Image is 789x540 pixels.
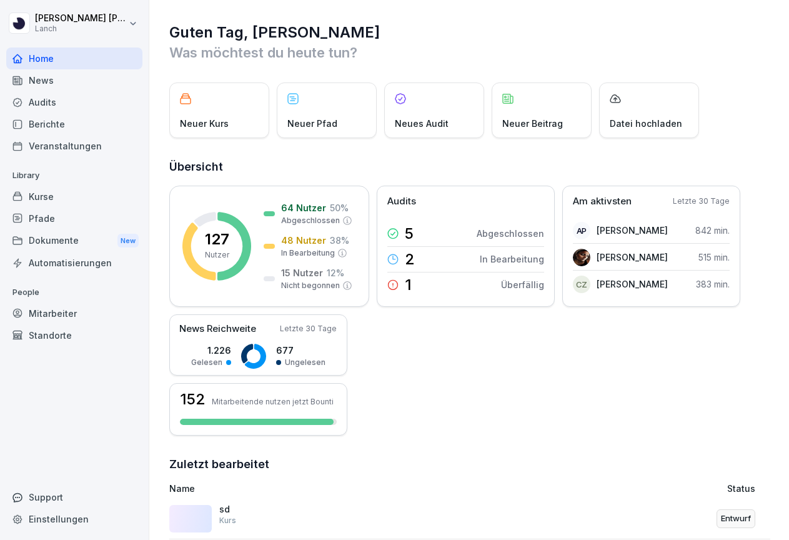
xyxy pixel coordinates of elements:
p: Was möchtest du heute tun? [169,42,770,62]
p: Gelesen [191,357,222,368]
p: 5 [405,226,414,241]
a: sdKursEntwurf [169,499,770,539]
div: Dokumente [6,229,142,252]
a: Kurse [6,186,142,207]
p: [PERSON_NAME] [597,277,668,291]
p: Audits [387,194,416,209]
p: People [6,282,142,302]
h2: Zuletzt bearbeitet [169,456,770,473]
div: New [117,234,139,248]
p: 48 Nutzer [281,234,326,247]
p: Neues Audit [395,117,449,130]
div: AP [573,222,590,239]
p: Entwurf [721,512,751,525]
p: 383 min. [696,277,730,291]
a: Audits [6,91,142,113]
img: lbqg5rbd359cn7pzouma6c8b.png [573,249,590,266]
p: 677 [276,344,325,357]
p: 842 min. [695,224,730,237]
h1: Guten Tag, [PERSON_NAME] [169,22,770,42]
p: Neuer Beitrag [502,117,563,130]
a: News [6,69,142,91]
p: 64 Nutzer [281,201,326,214]
p: Abgeschlossen [281,215,340,226]
p: Neuer Pfad [287,117,337,130]
p: Kurs [219,515,236,526]
p: 38 % [330,234,349,247]
p: In Bearbeitung [480,252,544,266]
h3: 152 [180,392,206,407]
a: DokumenteNew [6,229,142,252]
p: Am aktivsten [573,194,632,209]
div: CZ [573,276,590,293]
p: In Bearbeitung [281,247,335,259]
a: Veranstaltungen [6,135,142,157]
p: Nutzer [205,249,229,261]
p: News Reichweite [179,322,256,336]
p: Lanch [35,24,126,33]
p: 1 [405,277,412,292]
p: [PERSON_NAME] [597,224,668,237]
a: Home [6,47,142,69]
div: Support [6,486,142,508]
p: Status [727,482,755,495]
p: Letzte 30 Tage [280,323,337,334]
p: Abgeschlossen [477,227,544,240]
p: Neuer Kurs [180,117,229,130]
p: Letzte 30 Tage [673,196,730,207]
a: Mitarbeiter [6,302,142,324]
p: 515 min. [698,251,730,264]
p: Ungelesen [285,357,325,368]
p: 15 Nutzer [281,266,323,279]
a: Standorte [6,324,142,346]
p: Nicht begonnen [281,280,340,291]
p: 1.226 [191,344,231,357]
p: sd [219,504,344,515]
p: [PERSON_NAME] [597,251,668,264]
p: Library [6,166,142,186]
h2: Übersicht [169,158,770,176]
p: 2 [405,252,415,267]
a: Einstellungen [6,508,142,530]
a: Automatisierungen [6,252,142,274]
p: 127 [205,232,229,247]
a: Pfade [6,207,142,229]
p: Mitarbeitende nutzen jetzt Bounti [212,397,334,406]
p: Name [169,482,550,495]
p: Datei hochladen [610,117,682,130]
p: Überfällig [501,278,544,291]
a: Berichte [6,113,142,135]
p: [PERSON_NAME] [PERSON_NAME] [35,13,126,24]
p: 50 % [330,201,349,214]
p: 12 % [327,266,344,279]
